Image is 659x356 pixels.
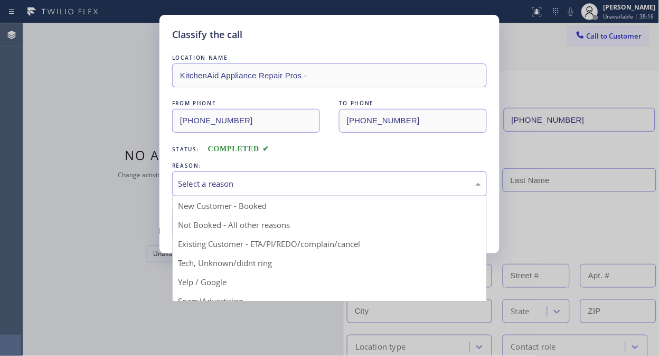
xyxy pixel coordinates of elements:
[173,215,486,234] div: Not Booked - All other reasons
[173,253,486,272] div: Tech, Unknown/didnt ring
[339,98,487,109] div: TO PHONE
[172,145,200,153] span: Status:
[172,28,242,42] h5: Classify the call
[172,98,320,109] div: FROM PHONE
[172,109,320,133] input: From phone
[178,178,481,190] div: Select a reason
[208,145,269,153] span: COMPLETED
[173,196,486,215] div: New Customer - Booked
[172,52,487,63] div: LOCATION NAME
[339,109,487,133] input: To phone
[173,234,486,253] div: Existing Customer - ETA/PI/REDO/complain/cancel
[173,291,486,311] div: Spam/Advertising
[173,272,486,291] div: Yelp / Google
[172,160,487,171] div: REASON:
